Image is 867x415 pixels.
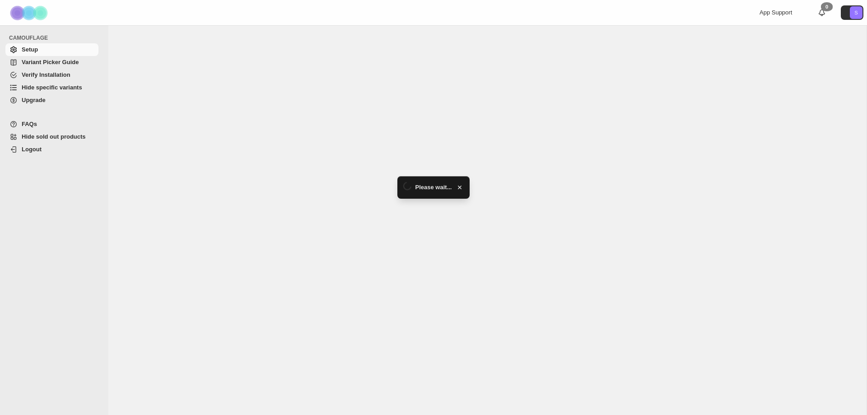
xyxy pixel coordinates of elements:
span: CAMOUFLAGE [9,34,102,42]
a: Hide sold out products [5,131,98,143]
a: FAQs [5,118,98,131]
text: S [854,10,858,15]
a: Verify Installation [5,69,98,81]
a: 0 [817,8,826,17]
span: Hide sold out products [22,133,86,140]
a: Logout [5,143,98,156]
span: Setup [22,46,38,53]
a: Upgrade [5,94,98,107]
span: Hide specific variants [22,84,82,91]
a: Variant Picker Guide [5,56,98,69]
span: Variant Picker Guide [22,59,79,65]
span: App Support [760,9,792,16]
span: Logout [22,146,42,153]
span: Upgrade [22,97,46,103]
div: 0 [821,2,833,11]
img: Camouflage [7,0,52,25]
span: Please wait... [415,183,452,192]
span: Verify Installation [22,71,70,78]
button: Avatar with initials S [841,5,863,20]
span: FAQs [22,121,37,127]
a: Hide specific variants [5,81,98,94]
a: Setup [5,43,98,56]
span: Avatar with initials S [850,6,862,19]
